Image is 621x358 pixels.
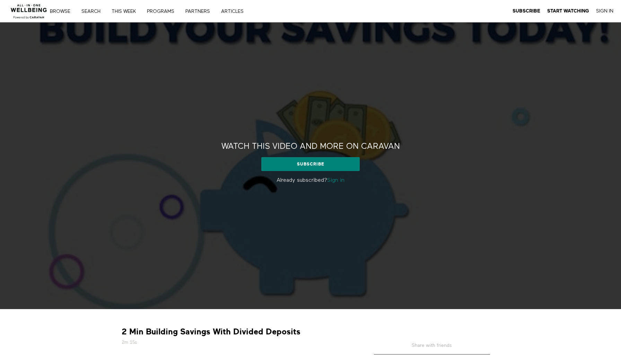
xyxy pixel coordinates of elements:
nav: Primary [55,8,258,15]
a: Subscribe [513,8,540,14]
a: Subscribe [261,157,359,171]
p: Already subscribed? [208,176,413,185]
a: THIS WEEK [109,9,143,14]
a: Search [79,9,108,14]
a: PROGRAMS [145,9,182,14]
a: Browse [47,9,78,14]
h5: Share with friends [374,342,490,355]
a: PARTNERS [183,9,217,14]
a: Sign In [596,8,613,14]
h5: 2m 15s [122,339,354,346]
a: Start Watching [547,8,589,14]
h2: Watch this video and more on CARAVAN [221,141,400,152]
a: ARTICLES [219,9,251,14]
a: Sign in [327,178,344,183]
strong: 2 Min Building Savings With Divided Deposits [122,326,300,337]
